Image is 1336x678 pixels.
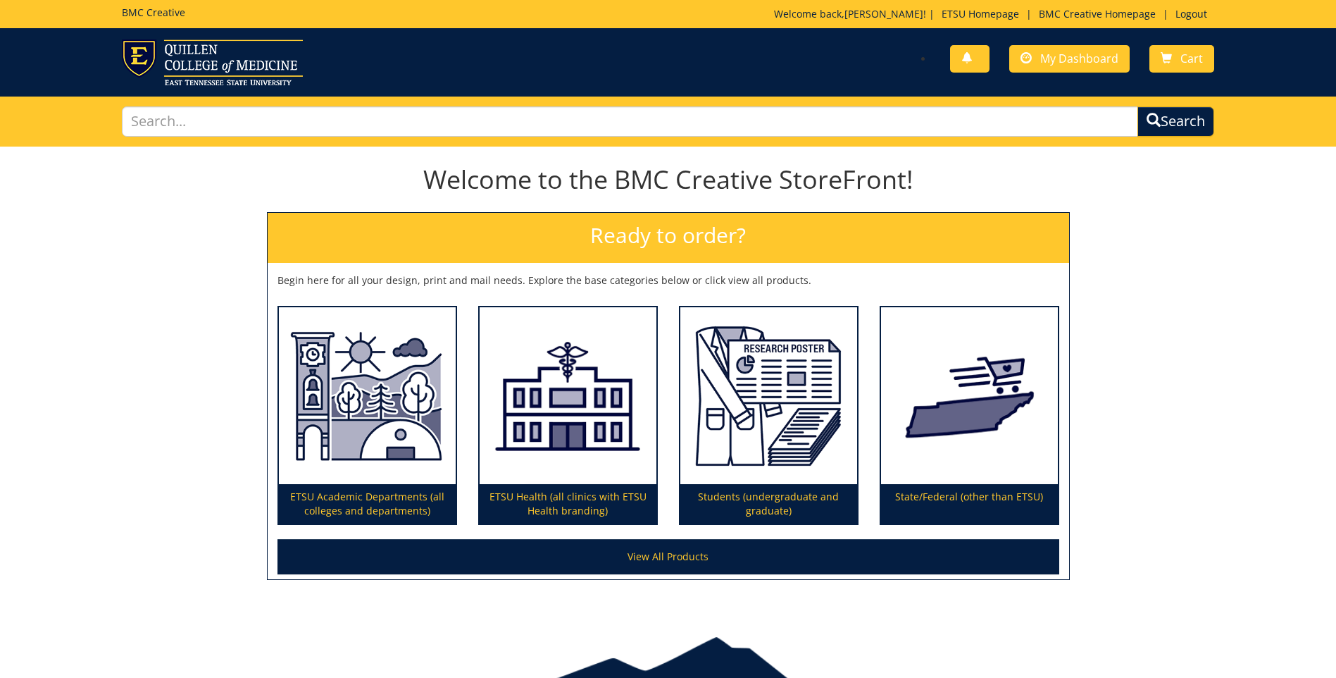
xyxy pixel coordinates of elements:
[277,539,1059,574] a: View All Products
[680,307,857,485] img: Students (undergraduate and graduate)
[279,484,456,524] p: ETSU Academic Departments (all colleges and departments)
[1009,45,1130,73] a: My Dashboard
[122,39,303,85] img: ETSU logo
[1180,51,1203,66] span: Cart
[774,7,1214,21] p: Welcome back, ! | | |
[267,166,1070,194] h1: Welcome to the BMC Creative StoreFront!
[881,484,1058,524] p: State/Federal (other than ETSU)
[680,307,857,524] a: Students (undergraduate and graduate)
[480,307,656,485] img: ETSU Health (all clinics with ETSU Health branding)
[279,307,456,524] a: ETSU Academic Departments (all colleges and departments)
[1137,106,1214,137] button: Search
[1040,51,1118,66] span: My Dashboard
[480,484,656,524] p: ETSU Health (all clinics with ETSU Health branding)
[122,7,185,18] h5: BMC Creative
[279,307,456,485] img: ETSU Academic Departments (all colleges and departments)
[1149,45,1214,73] a: Cart
[268,213,1069,263] h2: Ready to order?
[122,106,1138,137] input: Search...
[480,307,656,524] a: ETSU Health (all clinics with ETSU Health branding)
[1168,7,1214,20] a: Logout
[277,273,1059,288] p: Begin here for all your design, print and mail needs. Explore the base categories below or click ...
[680,484,857,524] p: Students (undergraduate and graduate)
[935,7,1026,20] a: ETSU Homepage
[1032,7,1163,20] a: BMC Creative Homepage
[881,307,1058,524] a: State/Federal (other than ETSU)
[881,307,1058,485] img: State/Federal (other than ETSU)
[844,7,923,20] a: [PERSON_NAME]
